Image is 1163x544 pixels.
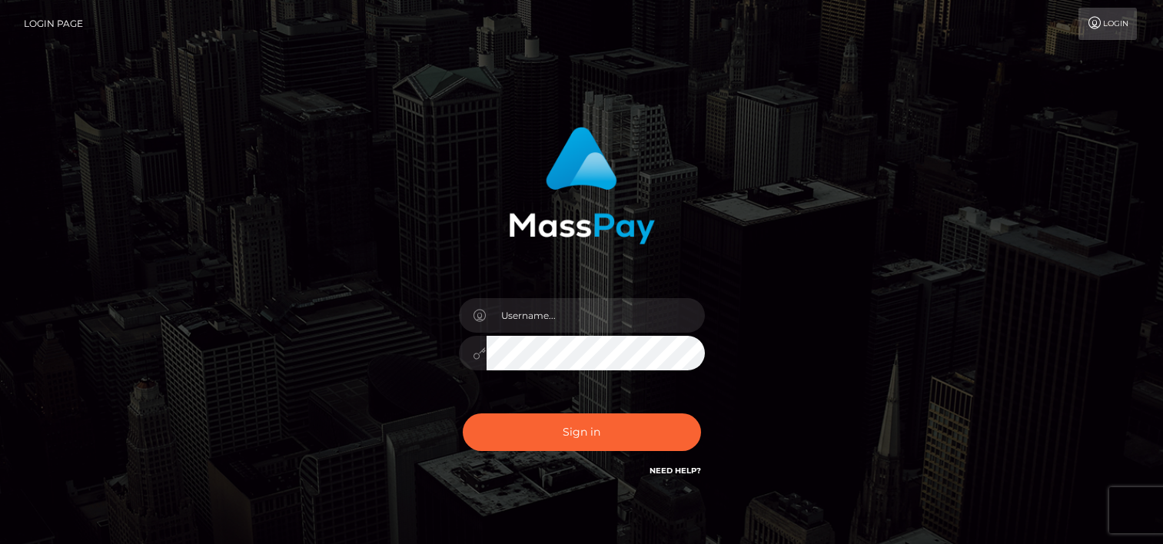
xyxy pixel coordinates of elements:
[24,8,83,40] a: Login Page
[1078,8,1137,40] a: Login
[463,413,701,451] button: Sign in
[487,298,705,333] input: Username...
[509,127,655,244] img: MassPay Login
[650,466,701,476] a: Need Help?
